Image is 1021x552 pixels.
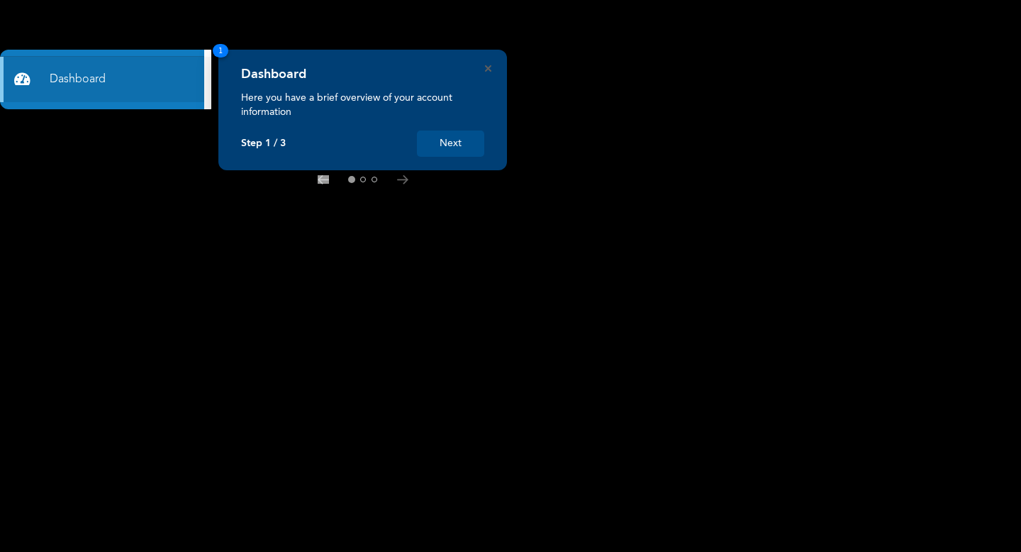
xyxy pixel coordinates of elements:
h4: Dashboard [241,67,306,82]
p: Here you have a brief overview of your account information [241,91,484,119]
button: Close [485,65,491,72]
span: 1 [213,44,228,57]
p: Step 1 / 3 [241,138,286,150]
button: Next [417,131,484,157]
